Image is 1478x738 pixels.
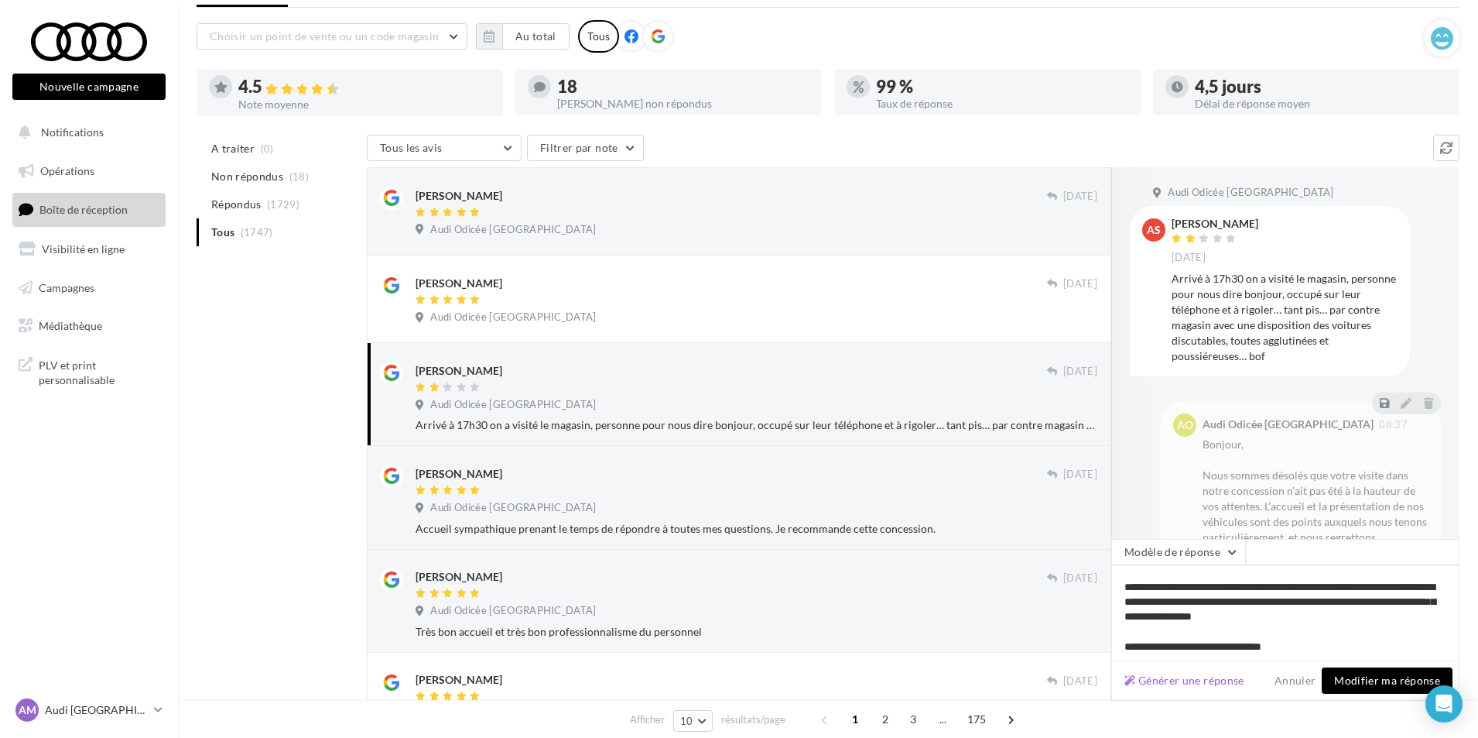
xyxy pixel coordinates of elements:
[1063,674,1097,688] span: [DATE]
[1168,186,1333,200] span: Audi Odicée [GEOGRAPHIC_DATA]
[476,23,570,50] button: Au total
[502,23,570,50] button: Au total
[380,141,443,154] span: Tous les avis
[197,23,467,50] button: Choisir un point de vente ou un code magasin
[1203,419,1374,430] div: Audi Odicée [GEOGRAPHIC_DATA]
[12,74,166,100] button: Nouvelle campagne
[9,116,163,149] button: Notifications
[41,125,104,139] span: Notifications
[931,707,956,732] span: ...
[416,624,1097,640] div: Très bon accueil et très bon professionnalisme du personnel
[9,193,169,226] a: Boîte de réception
[416,417,1097,433] div: Arrivé à 17h30 on a visité le magasin, personne pour nous dire bonjour, occupé sur leur téléphone...
[12,695,166,725] a: AM Audi [GEOGRAPHIC_DATA]
[1172,251,1206,265] span: [DATE]
[9,310,169,342] a: Médiathèque
[210,29,439,43] span: Choisir un point de vente ou un code magasin
[238,78,491,96] div: 4.5
[416,521,1097,537] div: Accueil sympathique prenant le temps de répondre à toutes mes questions. Je recommande cette conc...
[1172,218,1258,229] div: [PERSON_NAME]
[211,169,283,184] span: Non répondus
[416,672,502,688] div: [PERSON_NAME]
[1063,365,1097,379] span: [DATE]
[267,198,299,211] span: (1729)
[9,272,169,304] a: Campagnes
[876,78,1128,95] div: 99 %
[238,99,491,110] div: Note moyenne
[527,135,644,161] button: Filtrer par note
[1063,277,1097,291] span: [DATE]
[1195,78,1447,95] div: 4,5 jours
[557,78,809,95] div: 18
[1425,685,1463,723] div: Open Intercom Messenger
[1063,468,1097,482] span: [DATE]
[578,20,619,53] div: Tous
[416,188,502,204] div: [PERSON_NAME]
[1118,671,1250,690] button: Générer une réponse
[1379,420,1408,430] span: 08:37
[430,398,596,412] span: Audi Odicée [GEOGRAPHIC_DATA]
[211,197,262,212] span: Répondus
[557,98,809,109] div: [PERSON_NAME] non répondus
[211,141,255,156] span: A traiter
[1203,437,1428,716] div: Bonjour, Nous sommes désolés que votre visite dans notre concession n’ait pas été à la hauteur de...
[1147,222,1161,238] span: AS
[367,135,522,161] button: Tous les avis
[673,710,713,732] button: 10
[9,155,169,187] a: Opérations
[1322,668,1452,694] button: Modifier ma réponse
[430,223,596,237] span: Audi Odicée [GEOGRAPHIC_DATA]
[876,98,1128,109] div: Taux de réponse
[39,280,94,293] span: Campagnes
[416,466,502,482] div: [PERSON_NAME]
[1195,98,1447,109] div: Délai de réponse moyen
[45,702,148,718] p: Audi [GEOGRAPHIC_DATA]
[1268,671,1322,690] button: Annuler
[901,707,925,732] span: 3
[1063,190,1097,204] span: [DATE]
[1111,539,1246,565] button: Modèle de réponse
[39,355,159,388] span: PLV et print personnalisable
[430,311,596,324] span: Audi Odicée [GEOGRAPHIC_DATA]
[430,501,596,515] span: Audi Odicée [GEOGRAPHIC_DATA]
[19,702,36,718] span: AM
[40,164,94,177] span: Opérations
[1063,572,1097,585] span: [DATE]
[430,604,596,618] span: Audi Odicée [GEOGRAPHIC_DATA]
[680,715,693,727] span: 10
[1177,417,1193,433] span: AO
[416,363,502,379] div: [PERSON_NAME]
[630,712,665,727] span: Afficher
[843,707,867,732] span: 1
[961,707,993,732] span: 175
[39,319,102,332] span: Médiathèque
[39,203,128,216] span: Boîte de réception
[873,707,898,732] span: 2
[289,170,309,183] span: (18)
[721,712,785,727] span: résultats/page
[1172,271,1398,364] div: Arrivé à 17h30 on a visité le magasin, personne pour nous dire bonjour, occupé sur leur téléphone...
[42,242,125,256] span: Visibilité en ligne
[261,142,274,155] span: (0)
[416,569,502,585] div: [PERSON_NAME]
[416,276,502,291] div: [PERSON_NAME]
[9,233,169,266] a: Visibilité en ligne
[9,348,169,394] a: PLV et print personnalisable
